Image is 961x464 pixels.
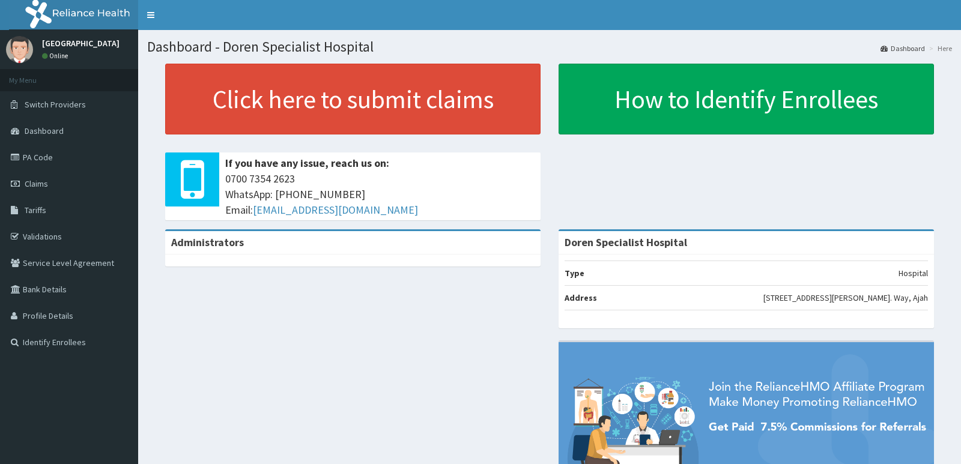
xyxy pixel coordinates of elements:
b: Administrators [171,235,244,249]
a: Online [42,52,71,60]
b: Type [565,268,584,279]
a: [EMAIL_ADDRESS][DOMAIN_NAME] [253,203,418,217]
span: Claims [25,178,48,189]
a: Click here to submit claims [165,64,541,134]
p: Hospital [899,267,928,279]
img: User Image [6,36,33,63]
p: [GEOGRAPHIC_DATA] [42,39,120,47]
span: Switch Providers [25,99,86,110]
b: If you have any issue, reach us on: [225,156,389,170]
li: Here [926,43,952,53]
h1: Dashboard - Doren Specialist Hospital [147,39,952,55]
span: 0700 7354 2623 WhatsApp: [PHONE_NUMBER] Email: [225,171,535,217]
span: Tariffs [25,205,46,215]
p: [STREET_ADDRESS][PERSON_NAME]. Way, Ajah [763,292,928,304]
strong: Doren Specialist Hospital [565,235,687,249]
b: Address [565,292,597,303]
a: Dashboard [881,43,925,53]
span: Dashboard [25,125,64,136]
a: How to Identify Enrollees [559,64,934,134]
